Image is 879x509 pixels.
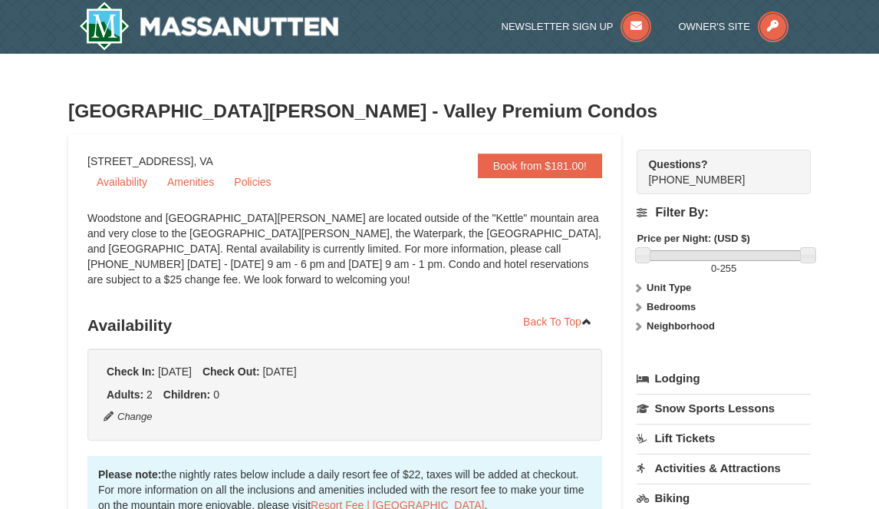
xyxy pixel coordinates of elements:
[87,170,156,193] a: Availability
[262,365,296,378] span: [DATE]
[98,468,161,481] strong: Please note:
[720,263,737,274] span: 255
[79,2,338,51] a: Massanutten Resort
[648,158,707,170] strong: Questions?
[146,388,153,401] span: 2
[678,21,788,32] a: Owner's Site
[648,157,783,186] span: [PHONE_NUMBER]
[502,21,652,32] a: Newsletter Sign Up
[225,170,280,193] a: Policies
[202,365,260,378] strong: Check Out:
[68,96,811,127] h3: [GEOGRAPHIC_DATA][PERSON_NAME] - Valley Premium Condos
[213,388,219,401] span: 0
[163,388,210,401] strong: Children:
[107,388,143,401] strong: Adults:
[637,365,811,392] a: Lodging
[647,282,691,293] strong: Unit Type
[637,233,749,244] strong: Price per Night: (USD $)
[637,454,811,482] a: Activities & Attractions
[158,365,192,378] span: [DATE]
[502,21,614,32] span: Newsletter Sign Up
[647,320,715,332] strong: Neighborhood
[87,210,602,302] div: Woodstone and [GEOGRAPHIC_DATA][PERSON_NAME] are located outside of the "Kettle" mountain area an...
[637,261,811,276] label: -
[478,154,602,178] a: Book from $181.00!
[678,21,750,32] span: Owner's Site
[103,408,153,425] button: Change
[637,394,811,422] a: Snow Sports Lessons
[647,301,696,312] strong: Bedrooms
[711,263,716,274] span: 0
[87,310,602,341] h3: Availability
[158,170,223,193] a: Amenities
[79,2,338,51] img: Massanutten Resort Logo
[637,206,811,220] h4: Filter By:
[107,365,155,378] strong: Check In:
[637,424,811,452] a: Lift Tickets
[513,310,602,333] a: Back To Top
